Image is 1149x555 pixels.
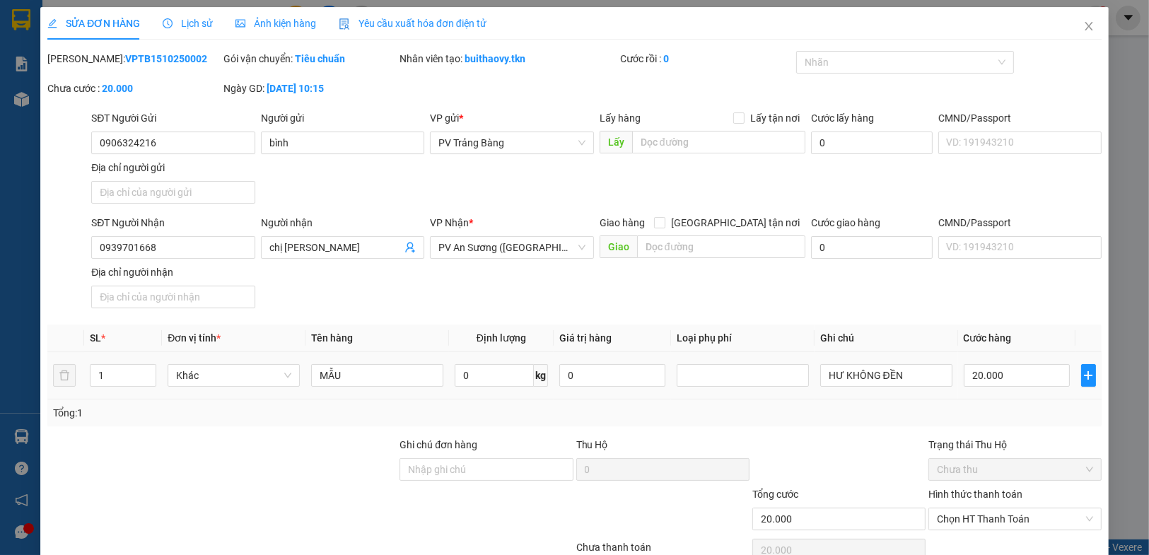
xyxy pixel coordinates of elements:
[745,110,805,126] span: Lấy tận nơi
[534,364,548,387] span: kg
[928,489,1022,500] label: Hình thức thanh toán
[600,112,641,124] span: Lấy hàng
[132,35,591,52] li: [STREET_ADDRESS][PERSON_NAME]. [GEOGRAPHIC_DATA], Tỉnh [GEOGRAPHIC_DATA]
[223,81,397,96] div: Ngày GD:
[132,52,591,70] li: Hotline: 1900 8153
[102,83,133,94] b: 20.000
[811,236,933,259] input: Cước giao hàng
[1083,21,1095,32] span: close
[438,237,585,258] span: PV An Sương (Hàng Hóa)
[399,51,617,66] div: Nhân viên tạo:
[399,439,477,450] label: Ghi chú đơn hàng
[261,215,424,230] div: Người nhận
[632,131,805,153] input: Dọc đường
[811,132,933,154] input: Cước lấy hàng
[311,364,443,387] input: VD: Bàn, Ghế
[89,332,100,344] span: SL
[18,103,194,126] b: GỬI : PV Trảng Bàng
[938,215,1102,230] div: CMND/Passport
[663,53,669,64] b: 0
[311,332,353,344] span: Tên hàng
[53,405,444,421] div: Tổng: 1
[465,53,525,64] b: buithaovy.tkn
[811,217,880,228] label: Cước giao hàng
[600,131,632,153] span: Lấy
[620,51,793,66] div: Cước rồi :
[339,18,486,29] span: Yêu cầu xuất hóa đơn điện tử
[559,332,612,344] span: Giá trị hàng
[295,53,345,64] b: Tiêu chuẩn
[339,18,350,30] img: icon
[937,508,1093,530] span: Chọn HT Thanh Toán
[937,459,1093,480] span: Chưa thu
[47,18,140,29] span: SỬA ĐƠN HÀNG
[938,110,1102,126] div: CMND/Passport
[1082,370,1096,381] span: plus
[235,18,316,29] span: Ảnh kiện hàng
[91,181,255,204] input: Địa chỉ của người gửi
[91,160,255,175] div: Địa chỉ người gửi
[47,51,221,66] div: [PERSON_NAME]:
[261,110,424,126] div: Người gửi
[928,437,1102,452] div: Trạng thái Thu Hộ
[47,81,221,96] div: Chưa cước :
[223,51,397,66] div: Gói vận chuyển:
[820,364,952,387] input: Ghi Chú
[1069,7,1109,47] button: Close
[963,332,1011,344] span: Cước hàng
[168,332,221,344] span: Đơn vị tính
[1081,364,1097,387] button: plus
[47,18,57,28] span: edit
[671,325,815,352] th: Loại phụ phí
[91,264,255,280] div: Địa chỉ người nhận
[665,215,805,230] span: [GEOGRAPHIC_DATA] tận nơi
[438,132,585,153] span: PV Trảng Bàng
[815,325,958,352] th: Ghi chú
[267,83,324,94] b: [DATE] 10:15
[163,18,173,28] span: clock-circle
[637,235,805,258] input: Dọc đường
[600,235,637,258] span: Giao
[91,110,255,126] div: SĐT Người Gửi
[404,242,416,253] span: user-add
[163,18,213,29] span: Lịch sử
[576,439,607,450] span: Thu Hộ
[600,217,645,228] span: Giao hàng
[430,217,469,228] span: VP Nhận
[811,112,874,124] label: Cước lấy hàng
[176,365,291,386] span: Khác
[53,364,76,387] button: delete
[399,458,573,481] input: Ghi chú đơn hàng
[91,215,255,230] div: SĐT Người Nhận
[125,53,207,64] b: VPTB1510250002
[91,286,255,308] input: Địa chỉ của người nhận
[430,110,593,126] div: VP gửi
[752,489,798,500] span: Tổng cước
[235,18,245,28] span: picture
[477,332,526,344] span: Định lượng
[18,18,88,88] img: logo.jpg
